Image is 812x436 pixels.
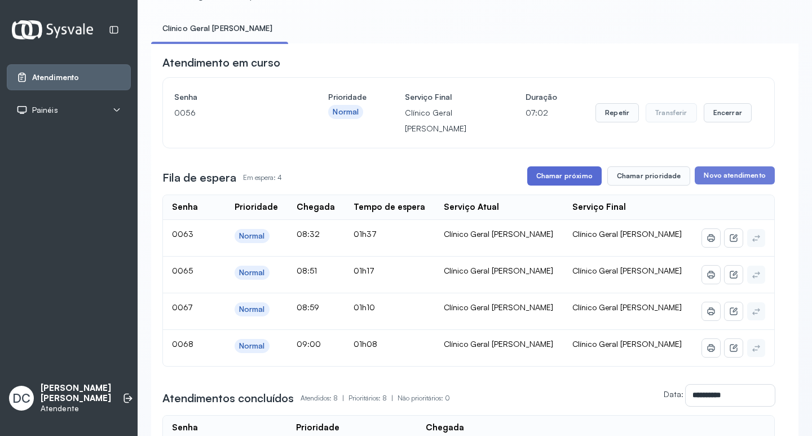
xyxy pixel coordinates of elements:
div: Clínico Geral [PERSON_NAME] [444,229,554,239]
div: Normal [239,341,265,351]
span: Atendimento [32,73,79,82]
button: Transferir [646,103,697,122]
span: Clínico Geral [PERSON_NAME] [572,229,682,239]
span: 08:59 [297,302,319,312]
h4: Prioridade [328,89,367,105]
div: Clínico Geral [PERSON_NAME] [444,302,554,312]
p: 07:02 [526,105,557,121]
span: 01h17 [354,266,374,275]
a: Atendimento [16,72,121,83]
p: Prioritários: 8 [348,390,398,406]
div: Serviço Final [572,202,626,213]
div: Normal [333,107,359,117]
span: 08:32 [297,229,320,239]
div: Clínico Geral [PERSON_NAME] [444,266,554,276]
span: 08:51 [297,266,317,275]
span: Clínico Geral [PERSON_NAME] [572,339,682,349]
p: Não prioritários: 0 [398,390,450,406]
h3: Atendimento em curso [162,55,280,71]
div: Prioridade [235,202,278,213]
span: Clínico Geral [PERSON_NAME] [572,266,682,275]
div: Serviço Atual [444,202,499,213]
span: 0068 [172,339,193,349]
span: 0067 [172,302,193,312]
div: Normal [239,268,265,278]
span: 01h37 [354,229,377,239]
p: Atendidos: 8 [301,390,348,406]
p: Atendente [41,404,111,413]
div: Chegada [426,422,464,433]
div: Normal [239,231,265,241]
span: | [391,394,393,402]
span: 0063 [172,229,193,239]
button: Chamar próximo [527,166,602,186]
p: [PERSON_NAME] [PERSON_NAME] [41,383,111,404]
p: 0056 [174,105,290,121]
div: Senha [172,202,198,213]
span: 01h10 [354,302,375,312]
label: Data: [664,389,683,399]
h4: Senha [174,89,290,105]
span: 0065 [172,266,193,275]
span: Clínico Geral [PERSON_NAME] [572,302,682,312]
h4: Serviço Final [405,89,487,105]
h3: Fila de espera [162,170,236,186]
button: Chamar prioridade [607,166,691,186]
p: Em espera: 4 [243,170,282,186]
span: 01h08 [354,339,377,349]
span: 09:00 [297,339,321,349]
div: Tempo de espera [354,202,425,213]
button: Encerrar [704,103,752,122]
img: Logotipo do estabelecimento [12,20,93,39]
span: | [342,394,344,402]
div: Senha [172,422,198,433]
h4: Duração [526,89,557,105]
div: Clínico Geral [PERSON_NAME] [444,339,554,349]
button: Novo atendimento [695,166,774,184]
div: Normal [239,305,265,314]
span: Painéis [32,105,58,115]
div: Prioridade [296,422,339,433]
a: Clínico Geral [PERSON_NAME] [151,19,284,38]
button: Repetir [595,103,639,122]
p: Clínico Geral [PERSON_NAME] [405,105,487,136]
div: Chegada [297,202,335,213]
h3: Atendimentos concluídos [162,390,294,406]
